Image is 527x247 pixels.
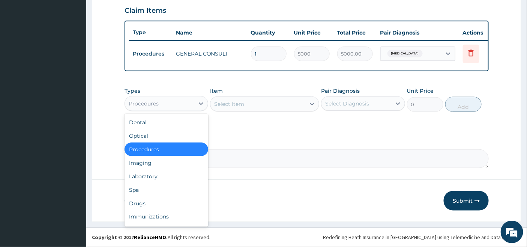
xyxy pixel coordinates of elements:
[445,97,482,112] button: Add
[125,143,208,156] div: Procedures
[125,7,166,15] h3: Claim Items
[39,42,126,52] div: Chat with us now
[134,234,166,241] a: RelianceHMO
[125,116,208,129] div: Dental
[444,191,489,211] button: Submit
[247,25,290,40] th: Quantity
[125,129,208,143] div: Optical
[333,25,377,40] th: Total Price
[129,26,172,39] th: Type
[325,100,369,107] div: Select Diagnosis
[125,183,208,197] div: Spa
[86,228,527,247] footer: All rights reserved.
[125,224,208,237] div: Others
[172,46,247,61] td: GENERAL CONSULT
[459,25,497,40] th: Actions
[129,100,159,107] div: Procedures
[92,234,168,241] strong: Copyright © 2017 .
[172,25,247,40] th: Name
[210,87,223,95] label: Item
[125,88,140,94] label: Types
[387,50,423,57] span: [MEDICAL_DATA]
[129,47,172,61] td: Procedures
[123,4,141,22] div: Minimize live chat window
[290,25,333,40] th: Unit Price
[323,234,521,241] div: Redefining Heath Insurance in [GEOGRAPHIC_DATA] using Telemedicine and Data Science!
[14,38,30,56] img: d_794563401_company_1708531726252_794563401
[377,25,459,40] th: Pair Diagnosis
[321,87,360,95] label: Pair Diagnosis
[125,139,489,145] label: Comment
[4,166,143,192] textarea: Type your message and hit 'Enter'
[44,75,104,151] span: We're online!
[125,210,208,224] div: Immunizations
[214,100,244,108] div: Select Item
[125,197,208,210] div: Drugs
[125,156,208,170] div: Imaging
[407,87,434,95] label: Unit Price
[125,170,208,183] div: Laboratory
